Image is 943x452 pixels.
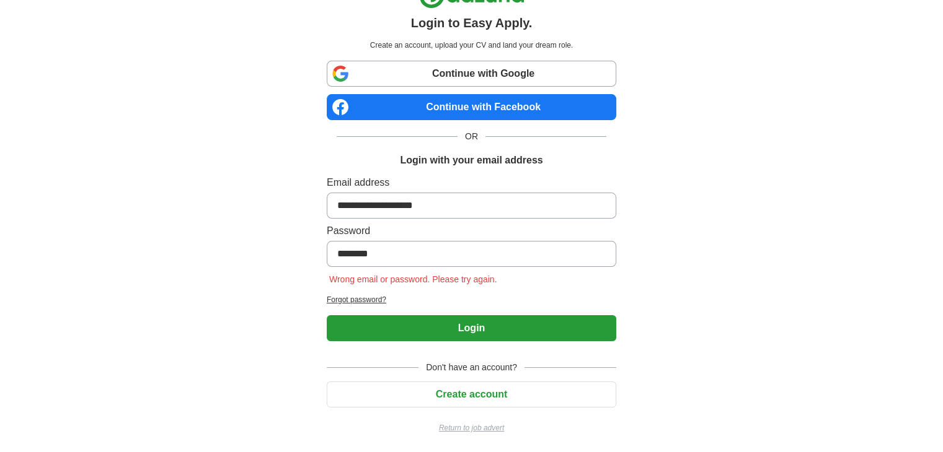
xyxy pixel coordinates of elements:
[327,94,616,120] a: Continue with Facebook
[400,153,542,168] h1: Login with your email address
[327,274,500,284] span: Wrong email or password. Please try again.
[327,381,616,407] button: Create account
[418,361,525,374] span: Don't have an account?
[458,130,485,143] span: OR
[327,61,616,87] a: Continue with Google
[327,389,616,399] a: Create account
[329,40,614,51] p: Create an account, upload your CV and land your dream role.
[327,422,616,433] a: Return to job advert
[327,315,616,341] button: Login
[327,294,616,305] a: Forgot password?
[327,175,616,190] label: Email address
[327,224,616,238] label: Password
[411,14,533,32] h1: Login to Easy Apply.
